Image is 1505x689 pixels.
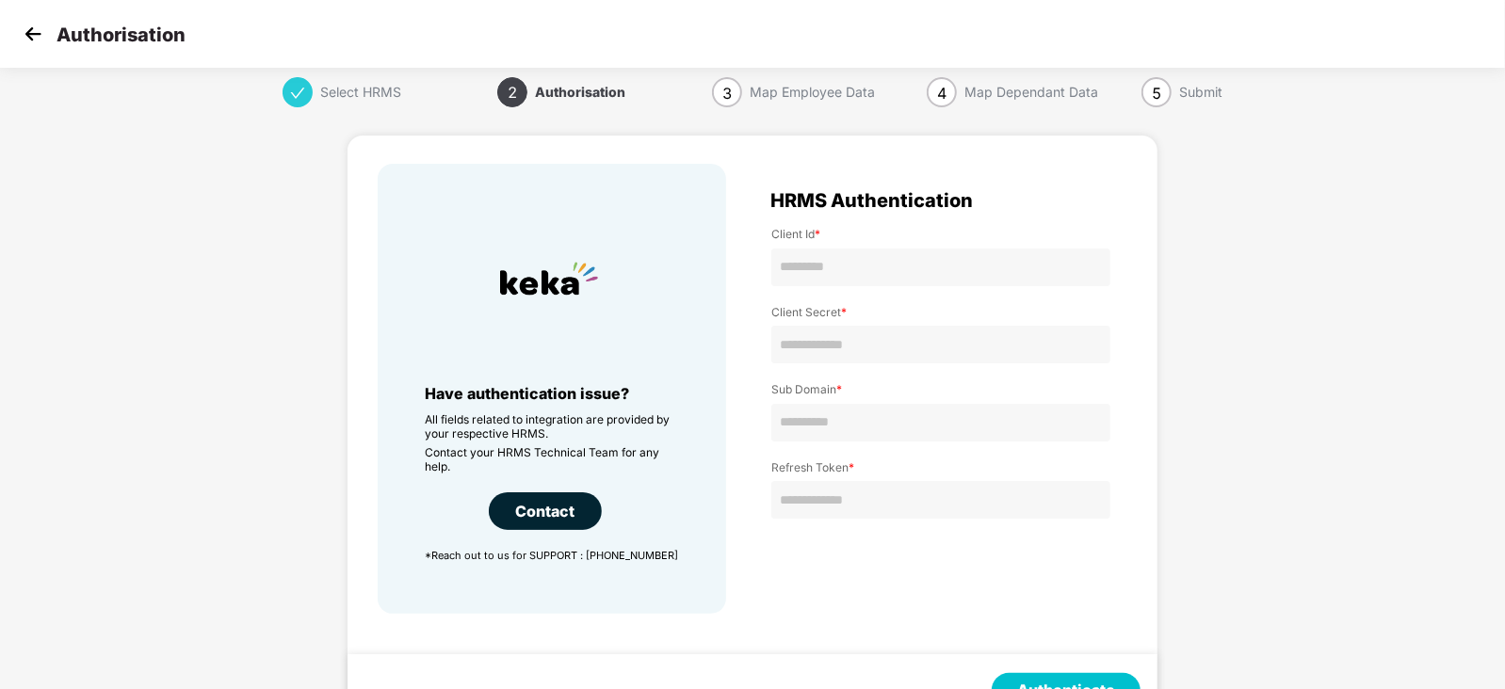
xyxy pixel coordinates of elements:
p: Authorisation [57,24,186,46]
div: Map Dependant Data [964,77,1098,107]
span: Have authentication issue? [425,384,629,403]
div: Authorisation [535,77,625,107]
p: *Reach out to us for SUPPORT : [PHONE_NUMBER] [425,549,679,562]
span: check [290,86,305,101]
p: Contact your HRMS Technical Team for any help. [425,445,679,473]
label: Client Secret [771,305,1110,319]
div: Map Employee Data [750,77,875,107]
img: svg+xml;base64,PHN2ZyB4bWxucz0iaHR0cDovL3d3dy53My5vcmcvMjAwMC9zdmciIHdpZHRoPSIzMCIgaGVpZ2h0PSIzMC... [19,20,47,48]
span: 4 [937,84,947,103]
span: 3 [722,84,732,103]
img: HRMS Company Icon [481,211,617,346]
div: Submit [1179,77,1222,107]
span: 2 [508,83,517,102]
label: Sub Domain [771,382,1110,396]
p: All fields related to integration are provided by your respective HRMS. [425,412,679,441]
div: Contact [489,492,602,530]
span: 5 [1152,84,1161,103]
div: Select HRMS [320,77,401,107]
label: Refresh Token [771,460,1110,474]
span: HRMS Authentication [770,193,973,208]
label: Client Id [771,227,1110,241]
